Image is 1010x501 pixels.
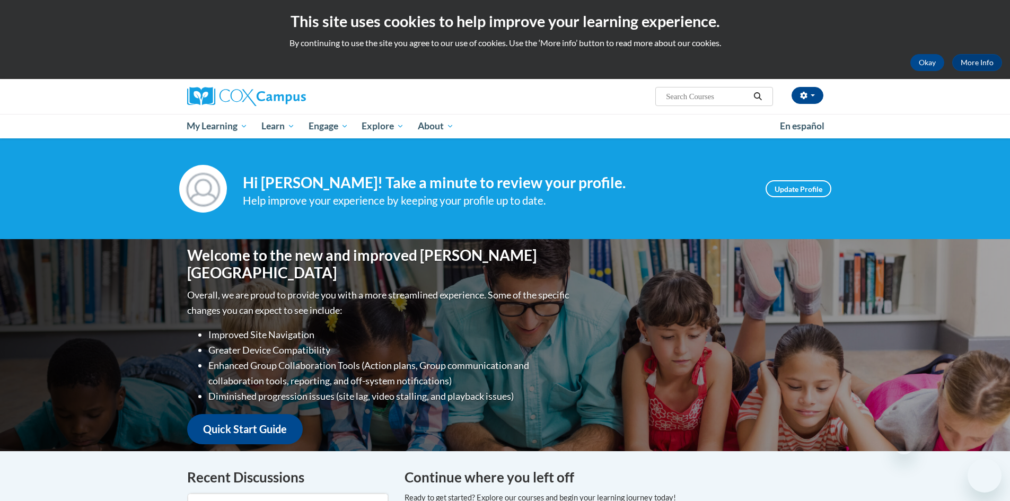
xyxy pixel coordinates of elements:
[187,120,248,133] span: My Learning
[893,433,915,454] iframe: Close message
[792,87,823,104] button: Account Settings
[665,90,750,103] input: Search Courses
[208,327,572,342] li: Improved Site Navigation
[773,115,831,137] a: En español
[418,120,454,133] span: About
[187,287,572,318] p: Overall, we are proud to provide you with a more streamlined experience. Some of the specific cha...
[411,114,461,138] a: About
[180,114,255,138] a: My Learning
[780,120,824,131] span: En español
[355,114,411,138] a: Explore
[179,165,227,213] img: Profile Image
[8,11,1002,32] h2: This site uses cookies to help improve your learning experience.
[766,180,831,197] a: Update Profile
[405,467,823,488] h4: Continue where you left off
[750,90,766,103] button: Search
[187,87,306,106] img: Cox Campus
[187,414,303,444] a: Quick Start Guide
[187,87,389,106] a: Cox Campus
[243,192,750,209] div: Help improve your experience by keeping your profile up to date.
[362,120,404,133] span: Explore
[208,358,572,389] li: Enhanced Group Collaboration Tools (Action plans, Group communication and collaboration tools, re...
[261,120,295,133] span: Learn
[187,467,389,488] h4: Recent Discussions
[254,114,302,138] a: Learn
[952,54,1002,71] a: More Info
[910,54,944,71] button: Okay
[208,342,572,358] li: Greater Device Compatibility
[8,37,1002,49] p: By continuing to use the site you agree to our use of cookies. Use the ‘More info’ button to read...
[243,174,750,192] h4: Hi [PERSON_NAME]! Take a minute to review your profile.
[302,114,355,138] a: Engage
[968,459,1002,493] iframe: Button to launch messaging window
[309,120,348,133] span: Engage
[208,389,572,404] li: Diminished progression issues (site lag, video stalling, and playback issues)
[171,114,839,138] div: Main menu
[187,247,572,282] h1: Welcome to the new and improved [PERSON_NAME][GEOGRAPHIC_DATA]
